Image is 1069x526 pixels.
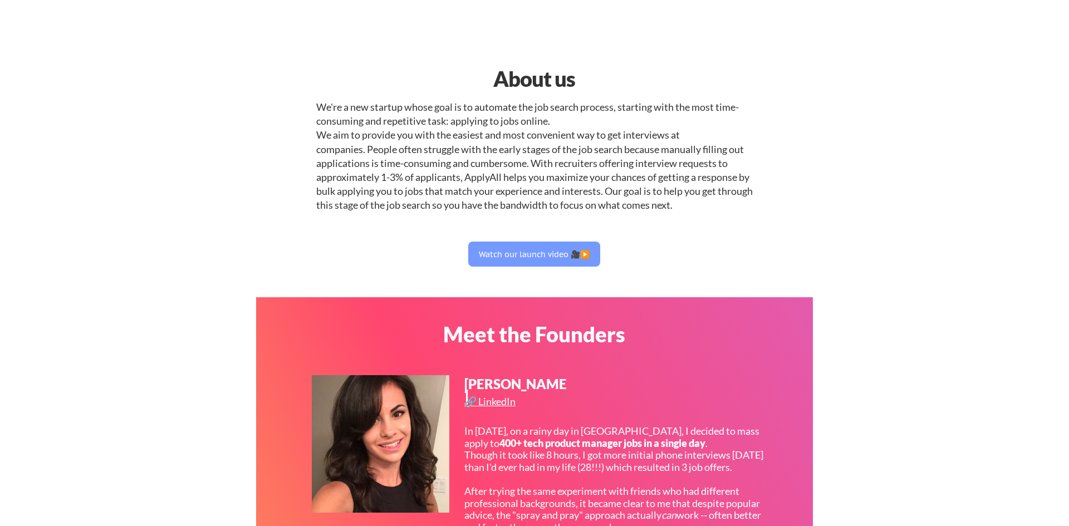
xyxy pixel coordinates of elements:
a: 🔗 LinkedIn [464,396,518,410]
div: We're a new startup whose goal is to automate the job search process, starting with the most time... [316,100,753,213]
div: About us [391,63,677,95]
strong: 400+ tech product manager jobs in a single day [499,437,705,449]
em: can [661,509,676,521]
div: 🔗 LinkedIn [464,396,518,406]
button: Watch our launch video 🎥▶️ [468,242,600,267]
div: [PERSON_NAME] [464,377,568,404]
div: Meet the Founders [391,323,677,345]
